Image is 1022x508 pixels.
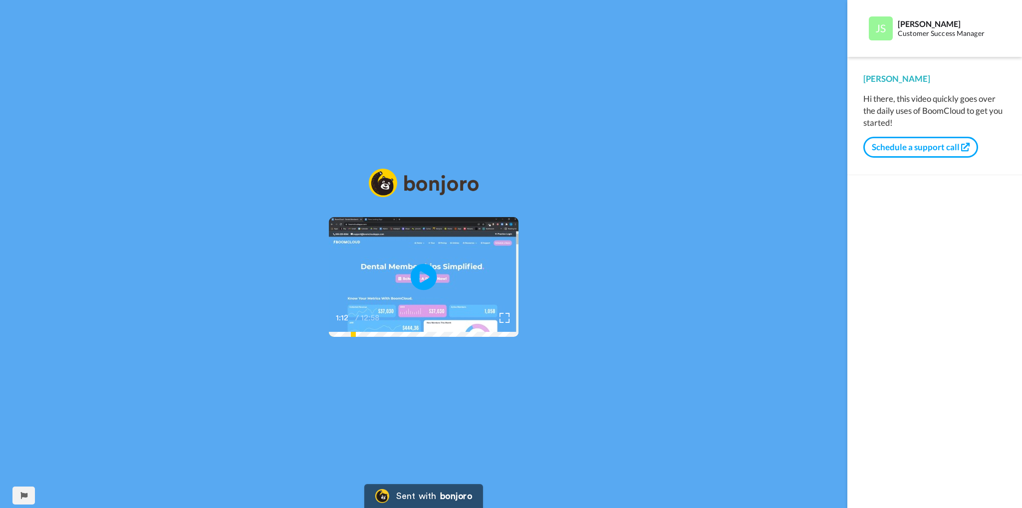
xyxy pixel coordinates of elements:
[863,137,978,158] button: Schedule a support call
[898,29,1006,38] div: Customer Success Manager
[369,169,479,197] img: logo_full.png
[336,312,353,324] span: 1:12
[863,73,1006,85] div: [PERSON_NAME]
[440,492,472,501] div: bonjoro
[898,19,1006,28] div: [PERSON_NAME]
[396,492,436,501] div: Sent with
[500,313,510,323] img: Full screen
[361,312,378,324] span: 12:58
[869,16,893,40] img: Profile Image
[375,489,389,503] img: Bonjoro Logo
[355,312,359,324] span: /
[863,93,1006,129] div: Hi there, this video quickly goes over the daily uses of BoomCloud to get you started!
[364,484,483,508] a: Bonjoro LogoSent withbonjoro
